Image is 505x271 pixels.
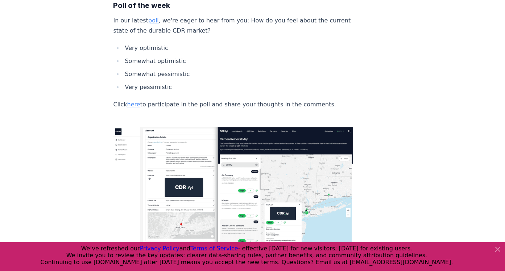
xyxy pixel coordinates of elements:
[123,82,353,92] li: Very pessimistic
[127,101,140,108] a: here
[123,69,353,79] li: Somewhat pessimistic
[123,56,353,66] li: Somewhat optimistic
[123,43,353,53] li: Very optimistic
[113,16,353,36] p: In our latest , we're eager to hear from you: How do you feel about the current state of the dura...
[113,1,170,10] strong: Poll of the week
[113,99,353,110] p: Click to participate in the poll and share your thoughts in the comments.
[113,127,353,262] img: blog post image
[148,17,159,24] a: poll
